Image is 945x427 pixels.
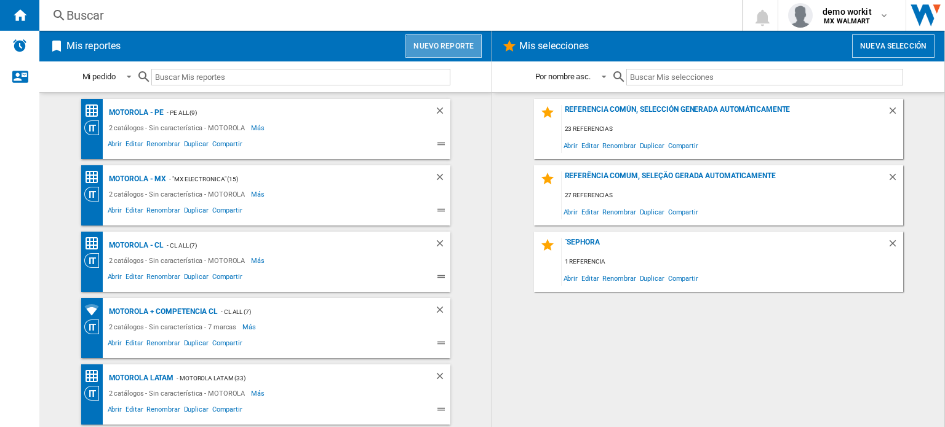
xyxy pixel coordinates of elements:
[434,171,450,187] div: Borrar
[210,271,244,286] span: Compartir
[82,72,116,81] div: Mi pedido
[434,105,450,120] div: Borrar
[182,138,210,153] span: Duplicar
[106,319,243,334] div: 2 catálogos - Sin característica - 7 marcas
[887,105,903,122] div: Borrar
[145,138,181,153] span: Renombrar
[434,238,450,253] div: Borrar
[173,370,409,386] div: - Motorola Latam (33)
[124,138,145,153] span: Editar
[106,386,252,401] div: 2 catálogos - Sin característica - MOTOROLA
[106,171,167,187] div: MOTOROLA - MX
[106,205,124,219] span: Abrir
[84,302,106,318] div: Cobertura de marcas
[251,386,266,401] span: Más
[562,270,580,286] span: Abrir
[562,122,903,137] div: 23 referencias
[106,404,124,418] span: Abrir
[517,34,592,58] h2: Mis selecciones
[887,171,903,188] div: Borrar
[84,386,106,401] div: Visión Categoría
[124,271,145,286] span: Editar
[106,337,124,352] span: Abrir
[562,238,887,254] div: ´sephora
[580,203,600,220] span: Editar
[210,404,244,418] span: Compartir
[562,137,580,154] span: Abrir
[562,203,580,220] span: Abrir
[106,370,174,386] div: MOTOROLA Latam
[666,270,700,286] span: Compartir
[106,304,218,319] div: Motorola + competencia CL
[84,369,106,384] div: Matriz de precios
[106,138,124,153] span: Abrir
[182,404,210,418] span: Duplicar
[164,105,409,120] div: - PE ALL (9)
[562,105,887,122] div: Referencia común, selección generada automáticamente
[66,7,710,24] div: Buscar
[887,238,903,254] div: Borrar
[182,271,210,286] span: Duplicar
[210,337,244,352] span: Compartir
[580,270,600,286] span: Editar
[638,203,666,220] span: Duplicar
[666,203,700,220] span: Compartir
[151,69,450,85] input: Buscar Mis reportes
[434,304,450,319] div: Borrar
[666,137,700,154] span: Compartir
[210,205,244,219] span: Compartir
[580,137,600,154] span: Editar
[124,337,145,352] span: Editar
[600,137,637,154] span: Renombrar
[84,120,106,135] div: Visión Categoría
[64,34,123,58] h2: Mis reportes
[106,253,252,268] div: 2 catálogos - Sin característica - MOTOROLA
[251,253,266,268] span: Más
[106,238,164,253] div: MOTOROLA - CL
[84,236,106,251] div: Matriz de precios
[12,38,27,53] img: alerts-logo.svg
[106,271,124,286] span: Abrir
[145,205,181,219] span: Renombrar
[182,205,210,219] span: Duplicar
[145,404,181,418] span: Renombrar
[638,270,666,286] span: Duplicar
[251,120,266,135] span: Más
[823,6,872,18] span: demo workit
[106,187,252,202] div: 2 catálogos - Sin característica - MOTOROLA
[124,205,145,219] span: Editar
[405,34,482,58] button: Nuevo reporte
[535,72,591,81] div: Por nombre asc.
[166,171,409,187] div: - "MX ELECTRONICA" (15)
[106,120,252,135] div: 2 catálogos - Sin característica - MOTOROLA
[145,271,181,286] span: Renombrar
[251,187,266,202] span: Más
[145,337,181,352] span: Renombrar
[164,238,409,253] div: - CL ALL (7)
[84,103,106,119] div: Matriz de precios
[562,254,903,270] div: 1 referencia
[218,304,409,319] div: - CL ALL (7)
[638,137,666,154] span: Duplicar
[210,138,244,153] span: Compartir
[824,17,870,25] b: MX WALMART
[182,337,210,352] span: Duplicar
[84,187,106,202] div: Visión Categoría
[600,270,637,286] span: Renombrar
[562,188,903,203] div: 27 referencias
[242,319,258,334] span: Más
[124,404,145,418] span: Editar
[562,171,887,188] div: Referência comum, seleção gerada automaticamente
[106,105,164,120] div: MOTOROLA - PE
[852,34,935,58] button: Nueva selección
[788,3,813,28] img: profile.jpg
[434,370,450,386] div: Borrar
[84,170,106,185] div: Matriz de precios
[84,319,106,334] div: Visión Categoría
[84,253,106,268] div: Visión Categoría
[626,69,903,85] input: Buscar Mis selecciones
[600,203,637,220] span: Renombrar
